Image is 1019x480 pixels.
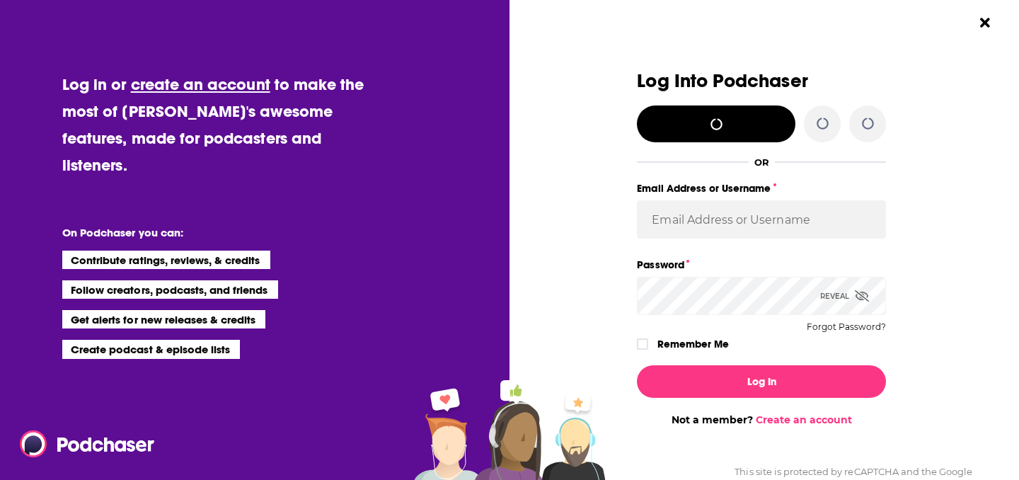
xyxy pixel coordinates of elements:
li: Create podcast & episode lists [62,340,240,358]
input: Email Address or Username [637,200,886,239]
label: Email Address or Username [637,179,886,198]
h3: Log Into Podchaser [637,71,886,91]
li: Follow creators, podcasts, and friends [62,280,278,299]
li: Contribute ratings, reviews, & credits [62,251,270,269]
button: Close Button [972,9,998,36]
label: Remember Me [657,335,729,353]
div: Not a member? [637,413,886,426]
button: Forgot Password? [807,322,886,332]
li: On Podchaser you can: [62,226,345,239]
a: Create an account [756,413,852,426]
a: create an account [131,74,270,94]
div: OR [754,156,769,168]
li: Get alerts for new releases & credits [62,310,265,328]
label: Password [637,256,886,274]
img: Podchaser - Follow, Share and Rate Podcasts [20,430,156,457]
button: Log In [637,365,886,398]
div: Reveal [820,277,869,315]
a: Podchaser - Follow, Share and Rate Podcasts [20,430,144,457]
